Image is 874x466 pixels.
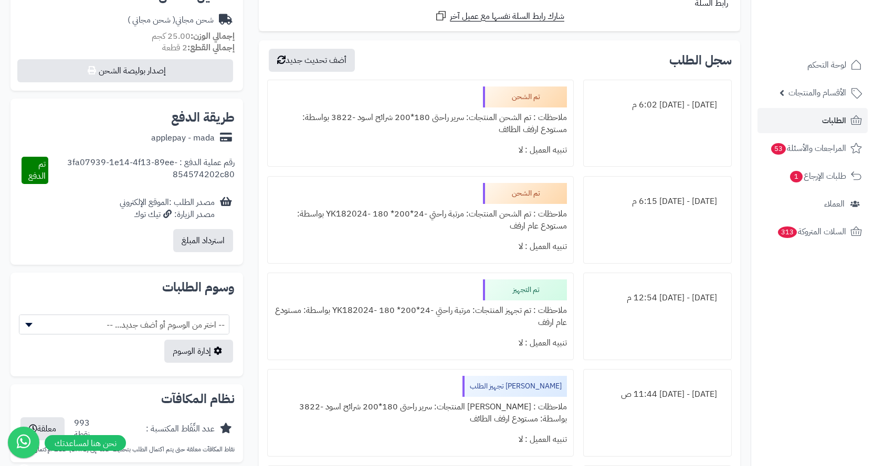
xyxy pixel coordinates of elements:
span: 53 [771,143,786,155]
div: مصدر الطلب :الموقع الإلكتروني [120,197,215,221]
h2: طريقة الدفع [171,111,235,124]
p: نقاط المكافآت معلقة حتى يتم اكتمال الطلب بتحديث حالته إلى [DATE] حالات الإكتمال [19,445,235,454]
div: [DATE] - [DATE] 12:54 م [590,288,725,308]
h3: سجل الطلب [669,54,732,67]
span: تم الدفع [28,158,46,182]
div: تم الشحن [483,183,567,204]
strong: إجمالي القطع: [187,41,235,54]
div: تنبيه العميل : لا [274,140,567,160]
div: عدد النِّقَاط المكتسبة : [146,423,215,435]
div: ملاحظات : تم الشحن المنتجات: سرير راحتى 180*200 شرائح اسود -3822 بواسطة: مستودع ارفف الطائف [274,107,567,140]
a: شارك رابط السلة نفسها مع عميل آخر [435,9,564,23]
span: العملاء [824,197,845,211]
small: 25.00 كجم [152,30,235,42]
div: تم التجهيز [483,279,567,300]
h2: نظام المكافآت [19,393,235,405]
span: شارك رابط السلة نفسها مع عميل آخر [450,10,564,23]
button: معلقة [20,417,65,440]
a: العملاء [757,191,868,216]
div: رقم عملية الدفع : 3fa07939-1e14-4f13-89ee-854574202c80 [48,157,235,184]
div: [DATE] - [DATE] 11:44 ص [590,384,725,405]
div: شحن مجاني [128,14,214,26]
a: الطلبات [757,108,868,133]
span: -- اختر من الوسوم أو أضف جديد... -- [19,315,229,334]
div: 993 [74,417,90,441]
span: 313 [778,226,797,238]
small: 2 قطعة [162,41,235,54]
div: تنبيه العميل : لا [274,236,567,257]
a: لوحة التحكم [757,52,868,78]
div: [PERSON_NAME] تجهيز الطلب [462,376,567,397]
div: تنبيه العميل : لا [274,333,567,353]
span: 1 [790,171,803,182]
div: ملاحظات : [PERSON_NAME] المنتجات: سرير راحتى 180*200 شرائح اسود -3822 بواسطة: مستودع ارفف الطائف [274,397,567,429]
div: [DATE] - [DATE] 6:15 م [590,191,725,212]
div: [DATE] - [DATE] 6:02 م [590,95,725,115]
div: ملاحظات : تم الشحن المنتجات: مرتبة راحتي -24*200* 180 -YK182024 بواسطة: مستودع عام ارفف [274,204,567,236]
a: طلبات الإرجاع1 [757,164,868,189]
button: أضف تحديث جديد [269,49,355,72]
span: المراجعات والأسئلة [770,141,846,156]
span: السلات المتروكة [777,224,846,239]
div: ملاحظات : تم تجهيز المنتجات: مرتبة راحتي -24*200* 180 -YK182024 بواسطة: مستودع عام ارفف [274,300,567,333]
div: تنبيه العميل : لا [274,429,567,450]
img: logo-2.png [803,28,864,50]
a: إدارة الوسوم [164,340,233,363]
span: لوحة التحكم [807,58,846,72]
span: الأقسام والمنتجات [788,85,846,100]
span: الطلبات [822,113,846,128]
button: إصدار بوليصة الشحن [17,59,233,82]
span: طلبات الإرجاع [789,169,846,183]
div: مصدر الزيارة: تيك توك [120,209,215,221]
h2: وسوم الطلبات [19,281,235,294]
strong: إجمالي الوزن: [191,30,235,42]
div: تم الشحن [483,86,567,107]
a: السلات المتروكة313 [757,219,868,244]
button: استرداد المبلغ [173,229,233,252]
a: المراجعات والأسئلة53 [757,136,868,161]
span: ( شحن مجاني ) [128,14,175,26]
div: applepay - mada [151,132,215,144]
div: نقطة [74,429,90,441]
